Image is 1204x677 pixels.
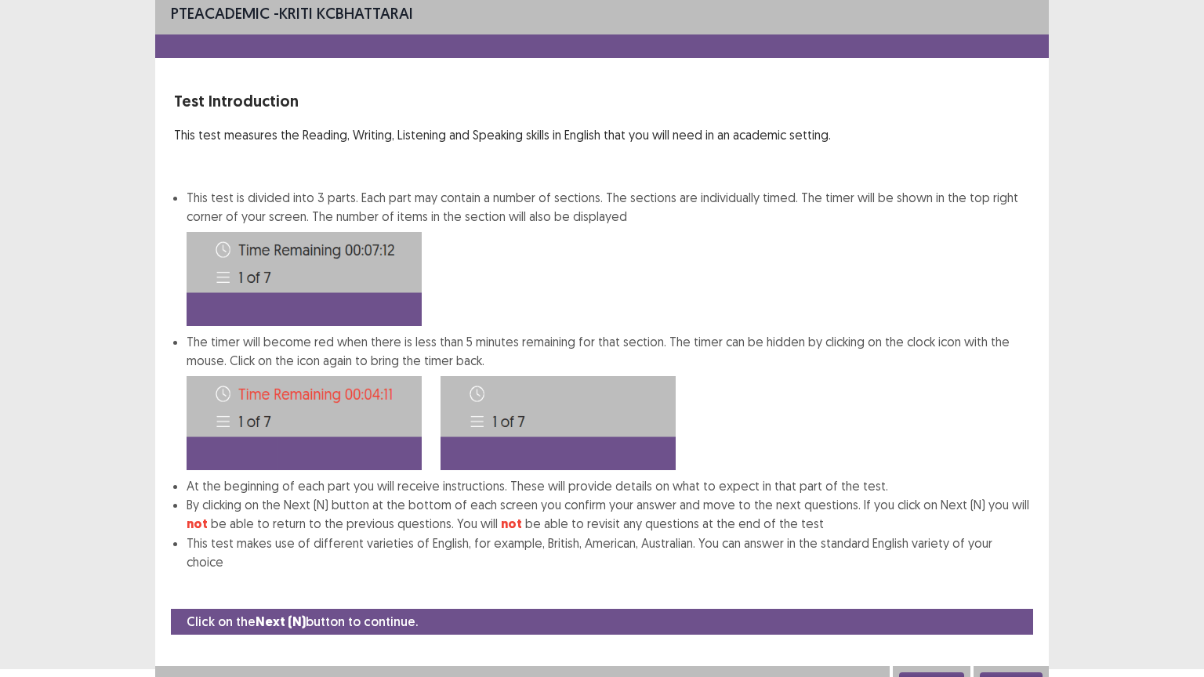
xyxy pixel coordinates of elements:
[187,232,422,326] img: Time-image
[174,125,1030,144] p: This test measures the Reading, Writing, Listening and Speaking skills in English that you will n...
[256,614,306,630] strong: Next (N)
[187,332,1030,476] li: The timer will become red when there is less than 5 minutes remaining for that section. The timer...
[187,476,1030,495] li: At the beginning of each part you will receive instructions. These will provide details on what t...
[187,534,1030,571] li: This test makes use of different varieties of English, for example, British, American, Australian...
[174,89,1030,113] p: Test Introduction
[187,612,418,632] p: Click on the button to continue.
[187,495,1030,534] li: By clicking on the Next (N) button at the bottom of each screen you confirm your answer and move ...
[171,2,413,25] p: - KRITI KCBHATTARAI
[187,516,208,532] strong: not
[501,516,522,532] strong: not
[187,188,1030,326] li: This test is divided into 3 parts. Each part may contain a number of sections. The sections are i...
[171,3,270,23] span: PTE academic
[187,376,422,470] img: Time-image
[441,376,676,470] img: Time-image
